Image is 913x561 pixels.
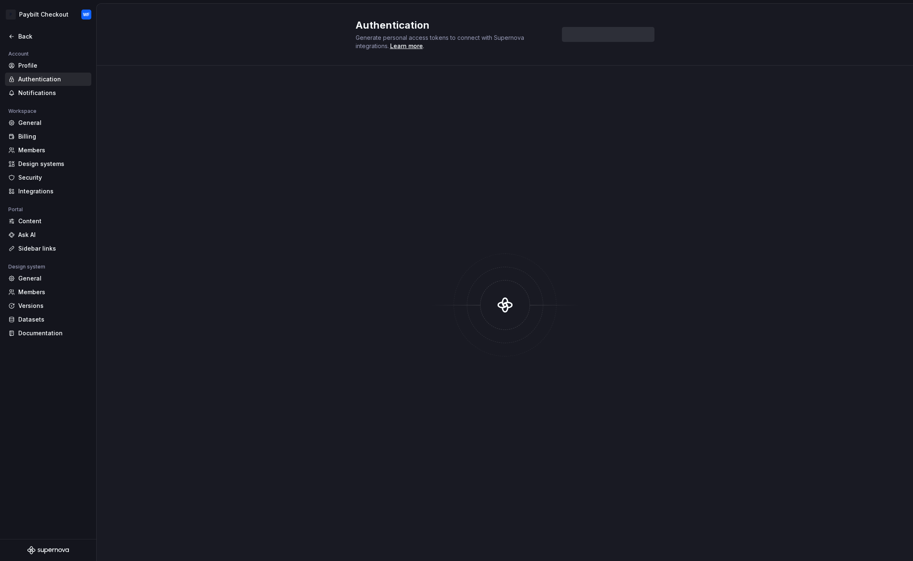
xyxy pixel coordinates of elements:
[5,106,40,116] div: Workspace
[390,42,423,50] a: Learn more
[5,205,26,215] div: Portal
[5,86,91,100] a: Notifications
[2,5,95,24] button: PPaybilt CheckoutWF
[18,61,88,70] div: Profile
[18,146,88,154] div: Members
[5,242,91,255] a: Sidebar links
[5,144,91,157] a: Members
[5,171,91,184] a: Security
[5,215,91,228] a: Content
[5,228,91,241] a: Ask AI
[6,10,16,20] div: P
[5,157,91,171] a: Design systems
[18,75,88,83] div: Authentication
[18,288,88,296] div: Members
[18,315,88,324] div: Datasets
[18,32,88,41] div: Back
[5,73,91,86] a: Authentication
[18,231,88,239] div: Ask AI
[18,89,88,97] div: Notifications
[5,30,91,43] a: Back
[18,329,88,337] div: Documentation
[356,34,526,49] span: Generate personal access tokens to connect with Supernova integrations.
[5,272,91,285] a: General
[5,49,32,59] div: Account
[18,119,88,127] div: General
[18,244,88,253] div: Sidebar links
[83,11,90,18] div: WF
[27,546,69,554] svg: Supernova Logo
[5,262,49,272] div: Design system
[5,285,91,299] a: Members
[5,59,91,72] a: Profile
[5,185,91,198] a: Integrations
[5,327,91,340] a: Documentation
[5,130,91,143] a: Billing
[18,274,88,283] div: General
[5,299,91,312] a: Versions
[18,132,88,141] div: Billing
[18,187,88,195] div: Integrations
[18,217,88,225] div: Content
[19,10,68,19] div: Paybilt Checkout
[18,160,88,168] div: Design systems
[18,173,88,182] div: Security
[389,43,424,49] span: .
[18,302,88,310] div: Versions
[356,19,552,32] h2: Authentication
[5,313,91,326] a: Datasets
[5,116,91,129] a: General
